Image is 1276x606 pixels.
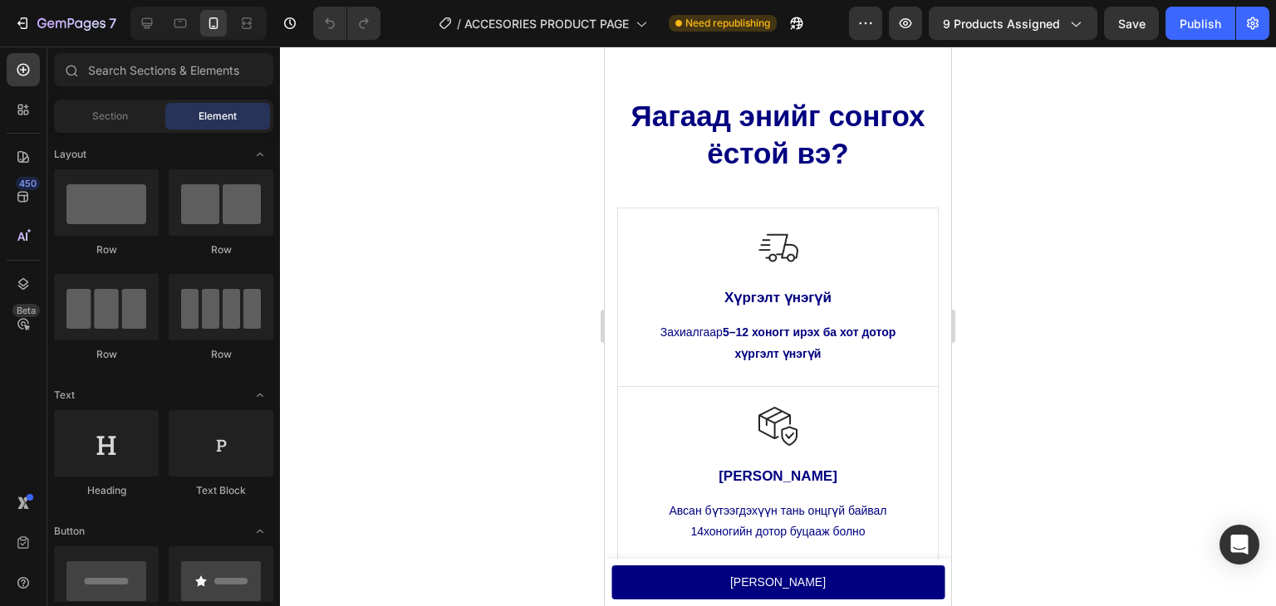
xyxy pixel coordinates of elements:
button: 9 products assigned [929,7,1097,40]
input: Search Sections & Elements [54,53,273,86]
span: Text [54,388,75,403]
span: ACCESORIES PRODUCT PAGE [464,15,629,32]
span: Save [1118,17,1146,31]
span: Need republishing [685,16,770,31]
div: Text Block [169,483,273,498]
div: Undo/Redo [313,7,380,40]
span: Toggle open [247,518,273,545]
span: Toggle open [247,141,273,168]
span: Layout [54,147,86,162]
div: Row [169,347,273,362]
button: 7 [7,7,124,40]
iframe: Design area [605,46,951,606]
div: Heading [54,483,159,498]
span: Element [199,109,237,124]
div: Row [169,242,273,257]
div: Publish [1180,15,1221,32]
button: Publish [1166,7,1235,40]
span: Section [92,109,128,124]
div: Row [54,242,159,257]
span: / [457,15,461,32]
span: 9 products assigned [943,15,1060,32]
div: Beta [12,304,40,317]
button: Save [1104,7,1159,40]
div: Row [54,347,159,362]
div: Open Intercom Messenger [1220,525,1259,564]
span: Button [54,524,85,539]
p: 7 [109,13,116,33]
span: Toggle open [247,382,273,408]
div: 450 [16,177,40,190]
